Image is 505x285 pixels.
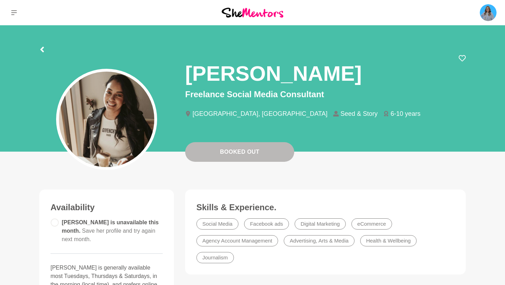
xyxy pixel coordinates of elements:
h3: Skills & Experience. [196,202,454,213]
span: Save her profile and try again next month. [62,228,155,242]
li: [GEOGRAPHIC_DATA], [GEOGRAPHIC_DATA] [185,111,333,117]
h3: Availability [50,202,163,213]
span: [PERSON_NAME] is unavailable this month. [62,219,159,242]
li: Seed & Story [333,111,383,117]
li: 6-10 years [383,111,426,117]
h1: [PERSON_NAME] [185,60,362,87]
p: Freelance Social Media Consultant [185,88,466,101]
img: Mona Swarup [480,4,497,21]
img: She Mentors Logo [222,8,283,17]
